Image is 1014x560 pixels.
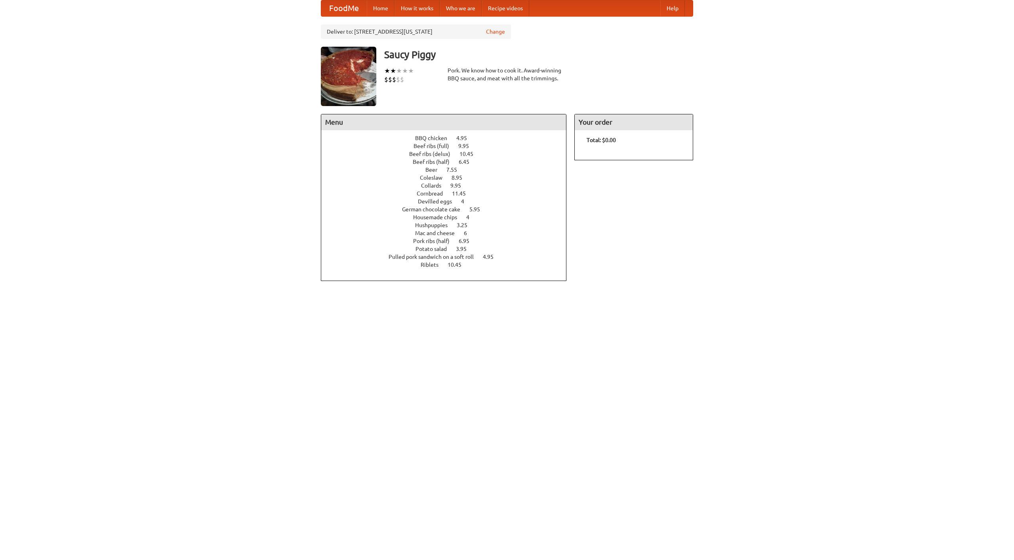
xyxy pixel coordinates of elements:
span: Housemade chips [413,214,465,220]
a: Beef ribs (delux) 10.45 [409,151,488,157]
li: ★ [408,66,414,75]
span: Coleslaw [420,175,450,181]
span: 6 [464,230,475,236]
span: Beer [425,167,445,173]
a: Beer 7.55 [425,167,472,173]
span: Collards [421,182,449,189]
span: Pork ribs (half) [413,238,457,244]
a: Housemade chips 4 [413,214,484,220]
li: ★ [396,66,402,75]
span: Riblets [421,262,446,268]
div: Deliver to: [STREET_ADDRESS][US_STATE] [321,25,511,39]
a: Devilled eggs 4 [418,198,479,205]
li: ★ [390,66,396,75]
a: Change [486,28,505,36]
span: 9.95 [458,143,477,149]
span: Cornbread [417,190,451,197]
span: 6.45 [459,159,477,165]
li: ★ [384,66,390,75]
a: Recipe videos [482,0,529,16]
span: German chocolate cake [402,206,468,213]
span: 3.25 [457,222,475,228]
a: Pulled pork sandwich on a soft roll 4.95 [389,254,508,260]
span: 8.95 [452,175,470,181]
a: BBQ chicken 4.95 [415,135,482,141]
li: ★ [402,66,408,75]
span: 10.45 [448,262,469,268]
span: 4 [466,214,477,220]
a: Riblets 10.45 [421,262,476,268]
a: Mac and cheese 6 [415,230,482,236]
a: Cornbread 11.45 [417,190,480,197]
span: Beef ribs (delux) [409,151,458,157]
span: 4 [461,198,472,205]
span: Pulled pork sandwich on a soft roll [389,254,482,260]
span: Potato salad [416,246,455,252]
a: How it works [395,0,440,16]
a: Potato salad 3.95 [416,246,481,252]
span: 7.55 [446,167,465,173]
span: 3.95 [456,246,475,252]
span: 9.95 [450,182,469,189]
a: Pork ribs (half) 6.95 [413,238,484,244]
span: 6.95 [459,238,477,244]
span: 4.95 [483,254,501,260]
li: $ [388,75,392,84]
h3: Saucy Piggy [384,47,693,63]
span: 10.45 [459,151,481,157]
a: Who we are [440,0,482,16]
li: $ [400,75,404,84]
a: Help [660,0,685,16]
img: angular.jpg [321,47,376,106]
span: Devilled eggs [418,198,460,205]
span: BBQ chicken [415,135,455,141]
h4: Your order [575,114,693,130]
a: Hushpuppies 3.25 [415,222,482,228]
a: Coleslaw 8.95 [420,175,477,181]
a: Collards 9.95 [421,182,476,189]
li: $ [384,75,388,84]
a: Beef ribs (full) 9.95 [414,143,484,149]
span: Mac and cheese [415,230,463,236]
a: Beef ribs (half) 6.45 [413,159,484,165]
div: Pork. We know how to cook it. Award-winning BBQ sauce, and meat with all the trimmings. [448,66,566,82]
span: Beef ribs (half) [413,159,457,165]
span: Beef ribs (full) [414,143,457,149]
h4: Menu [321,114,566,130]
li: $ [396,75,400,84]
a: FoodMe [321,0,367,16]
li: $ [392,75,396,84]
span: 11.45 [452,190,474,197]
span: Hushpuppies [415,222,456,228]
a: German chocolate cake 5.95 [402,206,495,213]
span: 4.95 [456,135,475,141]
b: Total: $0.00 [587,137,616,143]
span: 5.95 [469,206,488,213]
a: Home [367,0,395,16]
